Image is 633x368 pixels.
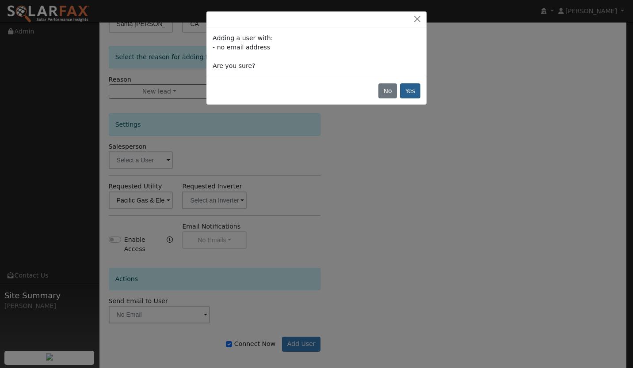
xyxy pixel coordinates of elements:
[213,62,255,69] span: Are you sure?
[213,44,270,51] span: - no email address
[378,83,397,98] button: No
[411,15,423,24] button: Close
[213,34,273,41] span: Adding a user with:
[400,83,420,98] button: Yes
